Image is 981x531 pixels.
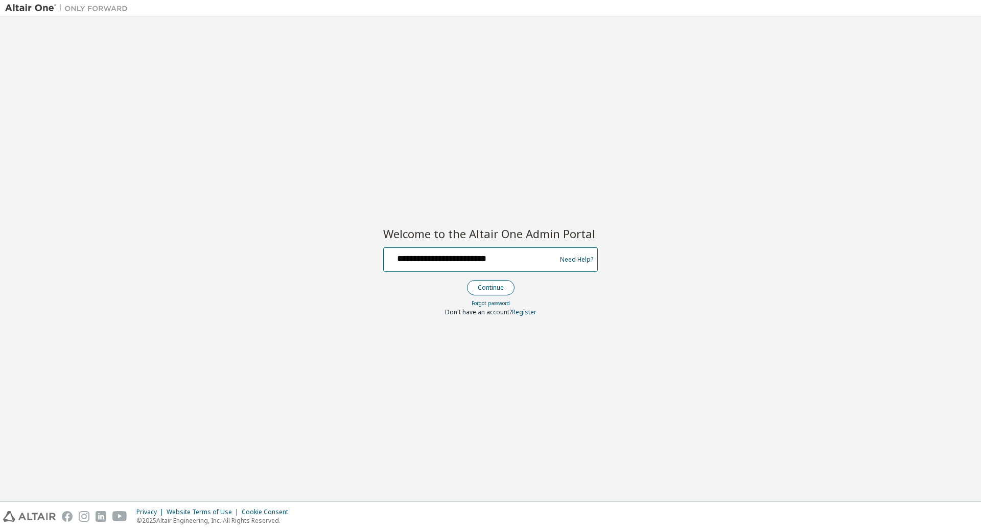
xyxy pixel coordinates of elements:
[136,516,294,525] p: © 2025 Altair Engineering, Inc. All Rights Reserved.
[5,3,133,13] img: Altair One
[467,280,515,295] button: Continue
[445,308,512,316] span: Don't have an account?
[62,511,73,522] img: facebook.svg
[472,299,510,307] a: Forgot password
[167,508,242,516] div: Website Terms of Use
[96,511,106,522] img: linkedin.svg
[383,226,598,241] h2: Welcome to the Altair One Admin Portal
[79,511,89,522] img: instagram.svg
[3,511,56,522] img: altair_logo.svg
[112,511,127,522] img: youtube.svg
[560,259,593,260] a: Need Help?
[136,508,167,516] div: Privacy
[512,308,536,316] a: Register
[242,508,294,516] div: Cookie Consent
